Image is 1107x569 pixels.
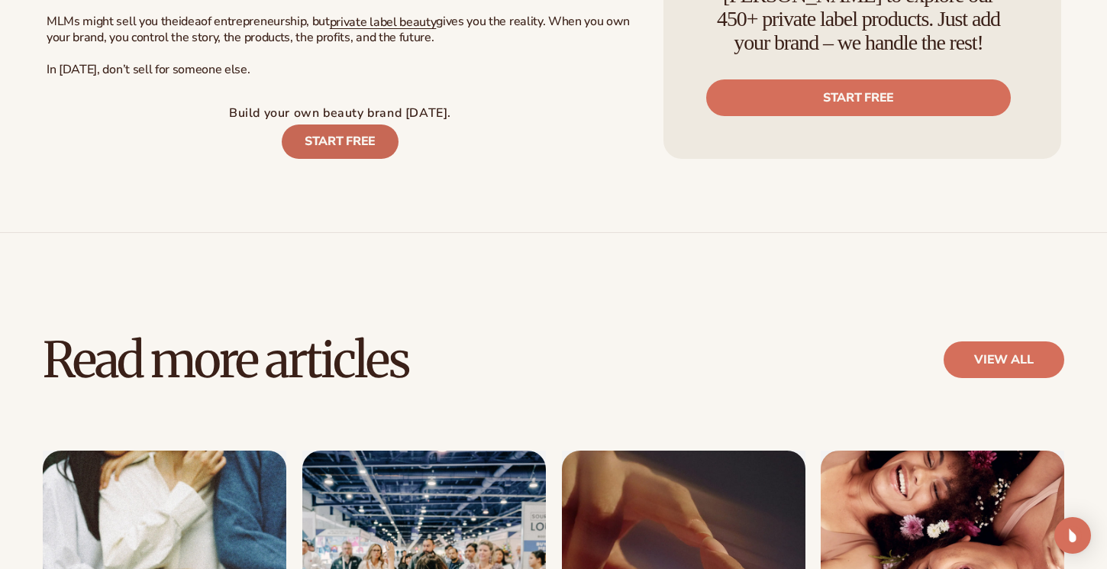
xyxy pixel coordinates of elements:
a: private label beauty [330,14,437,31]
a: view all [944,341,1064,378]
span: Build your own beauty brand [DATE]. [229,105,451,121]
span: of entrepreneurship, but [201,13,329,30]
a: START FREE [282,124,399,159]
h2: Read more articles [43,335,408,386]
div: Open Intercom Messenger [1054,517,1091,554]
span: idea [179,13,202,30]
a: Start free [706,79,1011,116]
span: MLMs might sell you the [47,13,179,30]
span: In [DATE], don’t sell for someone else. [47,61,250,78]
span: gives you the reality. When you own your brand, you control the story, the products, the profits,... [47,13,630,47]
